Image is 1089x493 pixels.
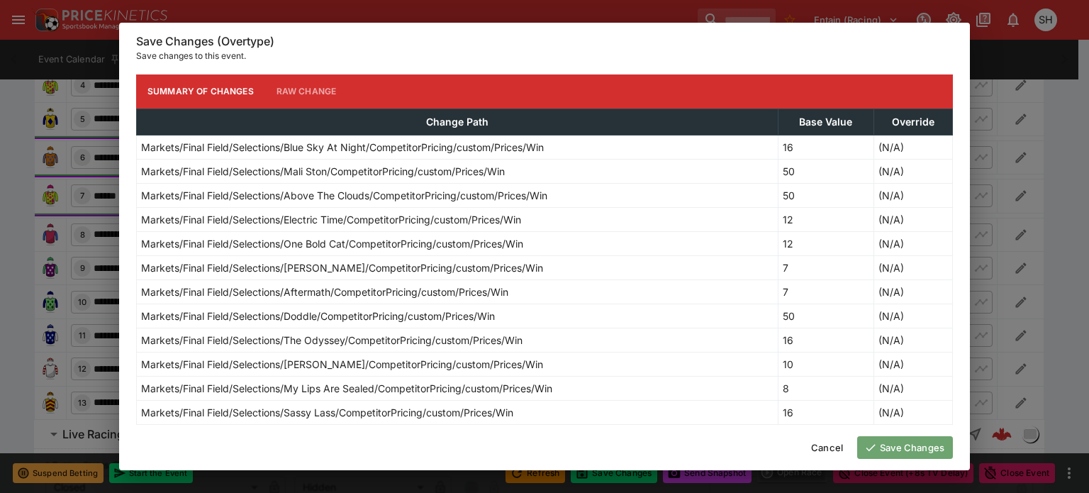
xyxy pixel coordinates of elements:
th: Override [873,109,952,135]
td: 10 [778,352,873,376]
td: (N/A) [873,376,952,400]
p: Markets/Final Field/Selections/My Lips Are Sealed/CompetitorPricing/custom/Prices/Win [141,381,552,396]
p: Markets/Final Field/Selections/[PERSON_NAME]/CompetitorPricing/custom/Prices/Win [141,260,543,275]
th: Base Value [778,109,873,135]
td: 50 [778,159,873,183]
td: (N/A) [873,159,952,183]
td: 8 [778,376,873,400]
button: Summary of Changes [136,74,265,109]
p: Markets/Final Field/Selections/Sassy Lass/CompetitorPricing/custom/Prices/Win [141,405,513,420]
p: Markets/Final Field/Selections/Blue Sky At Night/CompetitorPricing/custom/Prices/Win [141,140,544,155]
th: Change Path [137,109,778,135]
h6: Save Changes (Overtype) [136,34,953,49]
td: 16 [778,135,873,159]
td: (N/A) [873,135,952,159]
td: (N/A) [873,279,952,304]
td: (N/A) [873,207,952,231]
td: (N/A) [873,328,952,352]
p: Markets/Final Field/Selections/One Bold Cat/CompetitorPricing/custom/Prices/Win [141,236,523,251]
td: 16 [778,328,873,352]
p: Markets/Final Field/Selections/Mali Ston/CompetitorPricing/custom/Prices/Win [141,164,505,179]
td: (N/A) [873,400,952,424]
td: (N/A) [873,304,952,328]
p: Markets/Final Field/Selections/Electric Time/CompetitorPricing/custom/Prices/Win [141,212,521,227]
td: 50 [778,304,873,328]
td: 12 [778,231,873,255]
td: 50 [778,183,873,207]
button: Save Changes [857,436,953,459]
button: Cancel [803,436,851,459]
td: (N/A) [873,231,952,255]
td: (N/A) [873,183,952,207]
p: Markets/Final Field/Selections/Above The Clouds/CompetitorPricing/custom/Prices/Win [141,188,547,203]
td: 7 [778,255,873,279]
p: Markets/Final Field/Selections/[PERSON_NAME]/CompetitorPricing/custom/Prices/Win [141,357,543,372]
td: 16 [778,400,873,424]
td: 7 [778,279,873,304]
td: 12 [778,207,873,231]
td: (N/A) [873,352,952,376]
p: Markets/Final Field/Selections/The Odyssey/CompetitorPricing/custom/Prices/Win [141,333,523,348]
p: Markets/Final Field/Selections/Doddle/CompetitorPricing/custom/Prices/Win [141,309,495,323]
td: (N/A) [873,255,952,279]
p: Markets/Final Field/Selections/Aftermath/CompetitorPricing/custom/Prices/Win [141,284,508,299]
p: Save changes to this event. [136,49,953,63]
button: Raw Change [265,74,348,109]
